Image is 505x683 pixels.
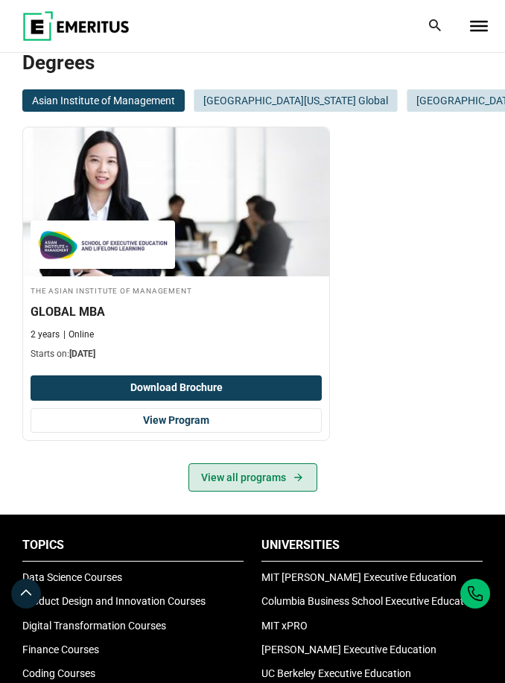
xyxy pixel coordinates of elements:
[261,644,436,655] a: [PERSON_NAME] Executive Education
[261,571,457,583] a: MIT [PERSON_NAME] Executive Education
[22,89,185,112] button: Asian Institute of Management
[261,595,478,607] a: Columbia Business School Executive Education
[22,620,166,632] a: Digital Transformation Courses
[261,667,411,679] a: UC Berkeley Executive Education
[31,304,322,320] h3: GLOBAL MBA
[22,571,122,583] a: Data Science Courses
[194,89,398,112] button: [GEOGRAPHIC_DATA][US_STATE] Global
[38,228,168,261] img: The Asian Institute of Management
[31,408,322,433] a: View Program
[23,127,329,368] a: Business Analytics Course by The Asian Institute of Management - September 30, 2025 The Asian Ins...
[22,595,206,607] a: Product Design and Innovation Courses
[31,348,322,360] p: Starts on:
[31,375,322,401] button: Download Brochure
[22,667,95,679] a: Coding Courses
[194,89,397,112] span: [GEOGRAPHIC_DATA][US_STATE] Global
[22,644,99,655] a: Finance Courses
[63,328,94,341] p: Online
[470,21,488,31] button: Toggle Menu
[31,328,60,341] p: 2 years
[23,89,184,112] span: Asian Institute of Management
[261,620,308,632] a: MIT xPRO
[31,284,322,296] h4: The Asian Institute of Management
[22,51,483,75] h2: Degrees
[23,127,329,276] img: GLOBAL MBA | Online Business Analytics Course
[69,349,95,359] span: [DATE]
[188,463,317,492] a: View all programs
